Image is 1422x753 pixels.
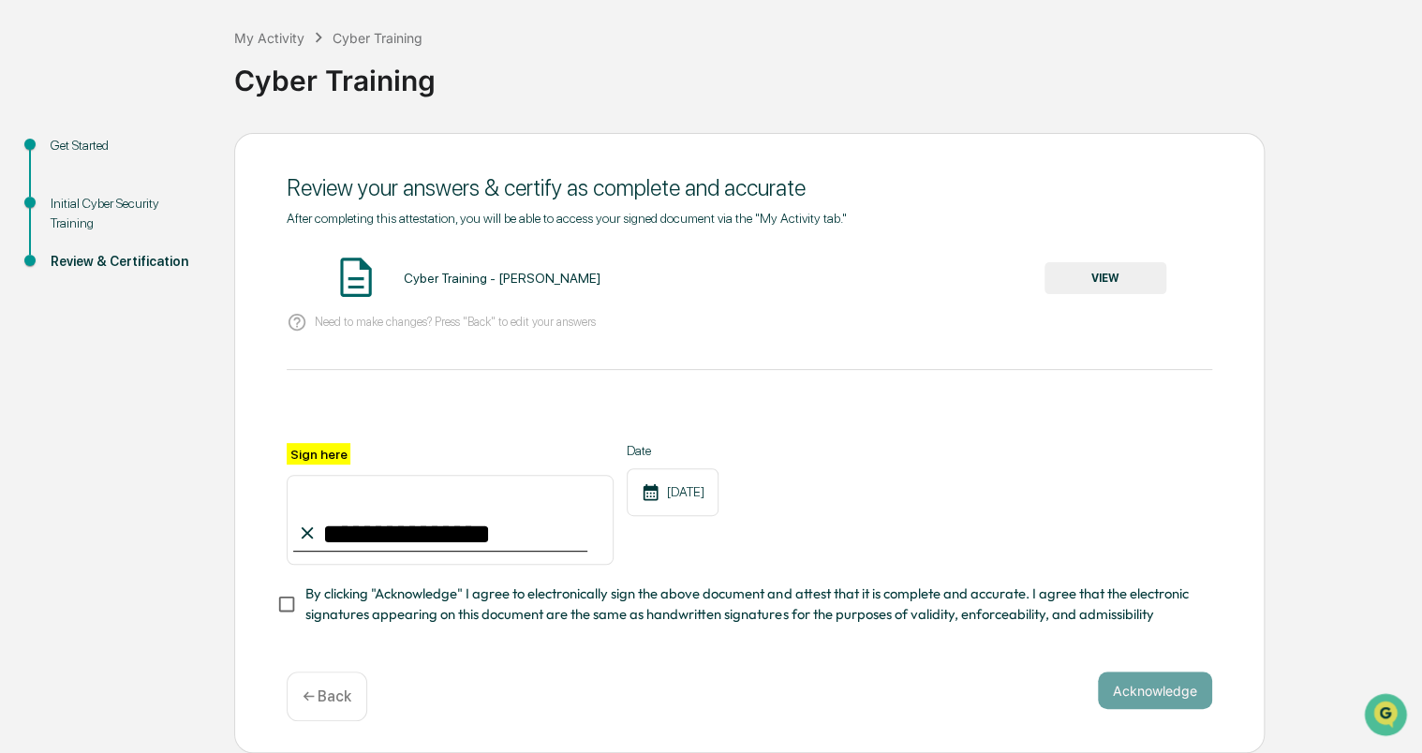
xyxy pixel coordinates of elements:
div: Initial Cyber Security Training [51,194,204,233]
iframe: Open customer support [1362,691,1413,742]
div: Cyber Training [234,49,1413,97]
div: 🖐️ [19,238,34,253]
a: 🖐️Preclearance [11,229,128,262]
div: My Activity [234,30,304,46]
img: Document Icon [333,254,379,301]
span: Attestations [155,236,232,255]
div: Start new chat [64,143,307,162]
div: Review your answers & certify as complete and accurate [287,174,1212,201]
label: Sign here [287,443,350,465]
p: ← Back [303,687,351,705]
img: 1746055101610-c473b297-6a78-478c-a979-82029cc54cd1 [19,143,52,177]
button: Start new chat [318,149,341,171]
div: [DATE] [627,468,718,516]
span: By clicking "Acknowledge" I agree to electronically sign the above document and attest that it is... [305,583,1197,626]
div: Get Started [51,136,204,155]
div: We're available if you need us! [64,162,237,177]
label: Date [627,443,718,458]
div: Review & Certification [51,252,204,272]
div: Cyber Training - [PERSON_NAME] [403,271,600,286]
div: Cyber Training [333,30,422,46]
a: Powered byPylon [132,317,227,332]
div: 🗄️ [136,238,151,253]
button: Acknowledge [1098,672,1212,709]
a: 🗄️Attestations [128,229,240,262]
span: Preclearance [37,236,121,255]
button: VIEW [1044,262,1166,294]
span: Pylon [186,317,227,332]
a: 🔎Data Lookup [11,264,126,298]
span: Data Lookup [37,272,118,290]
p: Need to make changes? Press "Back" to edit your answers [315,315,596,329]
span: After completing this attestation, you will be able to access your signed document via the "My Ac... [287,211,847,226]
div: 🔎 [19,273,34,288]
p: How can we help? [19,39,341,69]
